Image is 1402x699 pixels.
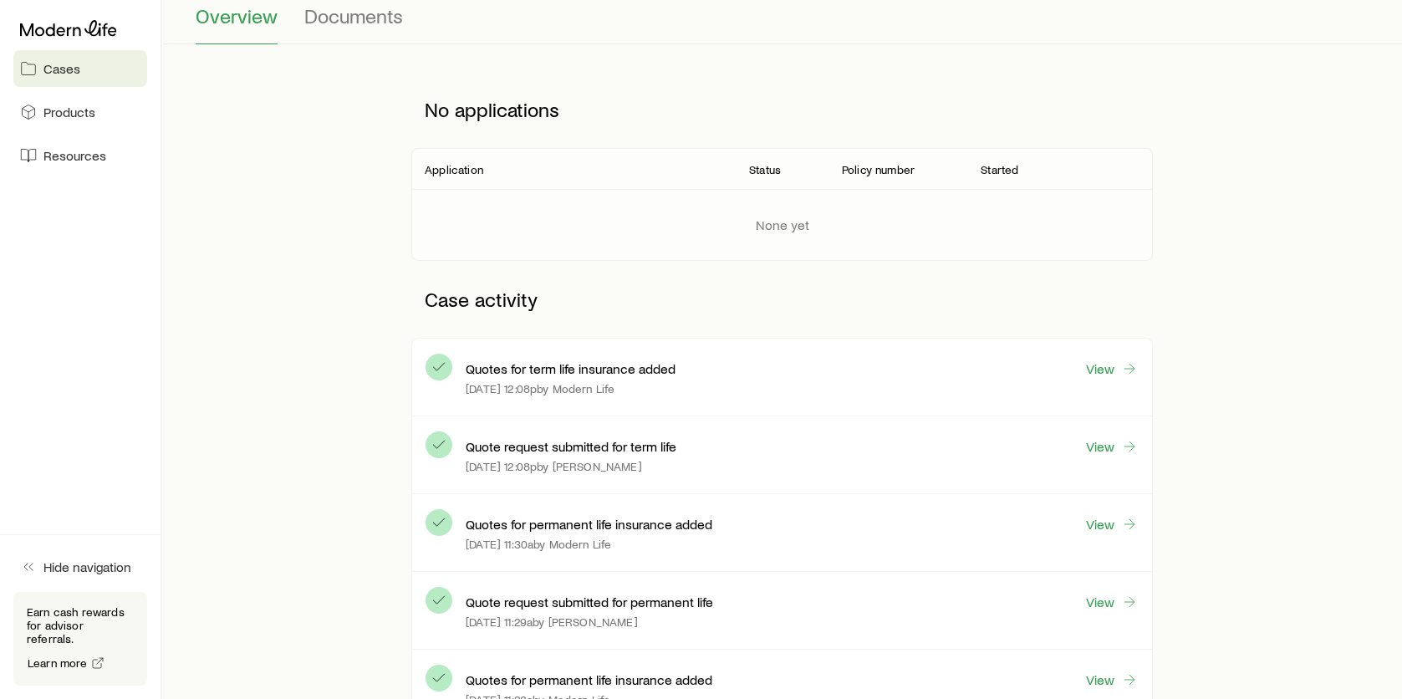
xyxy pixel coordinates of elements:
[466,382,614,395] p: [DATE] 12:08p by Modern Life
[411,84,1153,135] p: No applications
[196,4,278,28] span: Overview
[43,147,106,164] span: Resources
[304,4,403,28] span: Documents
[466,615,638,629] p: [DATE] 11:29a by [PERSON_NAME]
[27,605,134,645] p: Earn cash rewards for advisor referrals.
[842,163,915,176] p: Policy number
[13,548,147,585] button: Hide navigation
[411,274,1153,324] p: Case activity
[466,516,712,533] p: Quotes for permanent life insurance added
[196,4,1369,44] div: Case details tabs
[1085,515,1139,533] a: View
[466,460,642,473] p: [DATE] 12:08p by [PERSON_NAME]
[1085,593,1139,611] a: View
[43,104,95,120] span: Products
[28,657,88,669] span: Learn more
[466,671,712,688] p: Quotes for permanent life insurance added
[466,438,676,455] p: Quote request submitted for term life
[466,538,611,551] p: [DATE] 11:30a by Modern Life
[466,594,713,610] p: Quote request submitted for permanent life
[13,137,147,174] a: Resources
[756,217,809,233] p: None yet
[981,163,1018,176] p: Started
[425,163,483,176] p: Application
[1085,360,1139,378] a: View
[466,360,676,377] p: Quotes for term life insurance added
[43,60,80,77] span: Cases
[13,94,147,130] a: Products
[13,50,147,87] a: Cases
[749,163,781,176] p: Status
[43,559,131,575] span: Hide navigation
[13,592,147,686] div: Earn cash rewards for advisor referrals.Learn more
[1085,671,1139,689] a: View
[1085,437,1139,456] a: View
